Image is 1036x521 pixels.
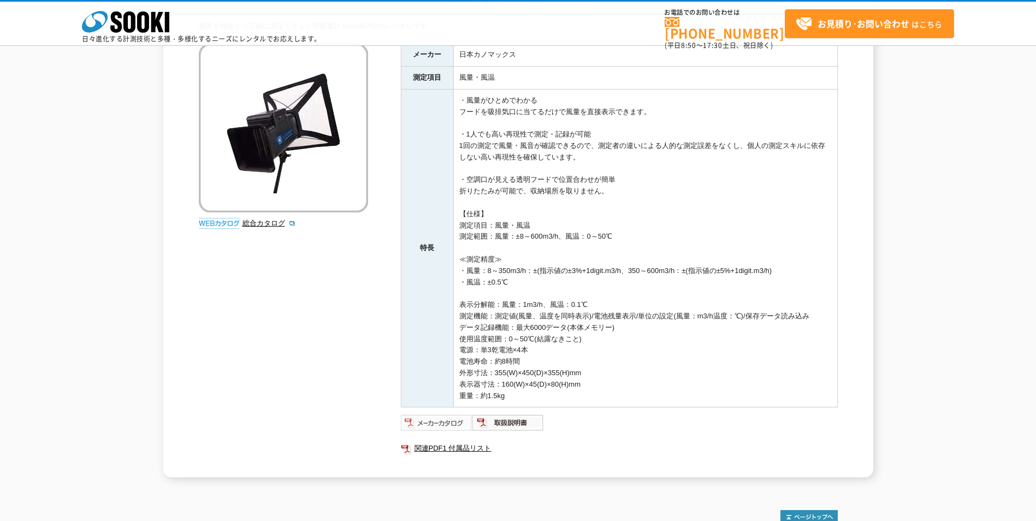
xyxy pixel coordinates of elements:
a: 関連PDF1 付属品リスト [401,441,838,455]
span: 17:30 [703,40,723,50]
th: 特長 [401,89,453,407]
td: ・風量がひとめでわかる フードを吸排気口に当てるだけで風量を直接表示できます。 ・1人でも高い再現性で測定・記録が可能 1回の測定で風量・風音が確認できるので、測定者の違いによる人的な測定誤差を... [453,89,837,407]
a: 取扱説明書 [472,422,544,430]
a: メーカーカタログ [401,422,472,430]
td: 風量・風温 [453,66,837,89]
span: はこちら [796,16,942,32]
img: webカタログ [199,218,240,229]
img: 小型風量計 Model6750 [199,43,368,212]
p: 日々進化する計測技術と多種・多様化するニーズにレンタルでお応えします。 [82,35,321,42]
span: お電話でのお問い合わせは [665,9,785,16]
a: [PHONE_NUMBER] [665,17,785,39]
img: メーカーカタログ [401,414,472,431]
td: 日本カノマックス [453,44,837,67]
th: 測定項目 [401,66,453,89]
th: メーカー [401,44,453,67]
a: お見積り･お問い合わせはこちら [785,9,954,38]
span: (平日 ～ 土日、祝日除く) [665,40,773,50]
span: 8:50 [681,40,696,50]
strong: お見積り･お問い合わせ [818,17,909,30]
a: 総合カタログ [242,219,296,227]
img: 取扱説明書 [472,414,544,431]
